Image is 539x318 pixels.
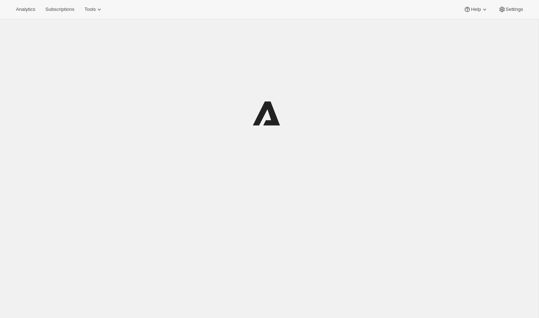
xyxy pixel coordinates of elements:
[494,4,527,14] button: Settings
[471,7,481,12] span: Help
[80,4,107,14] button: Tools
[84,7,96,12] span: Tools
[45,7,74,12] span: Subscriptions
[506,7,523,12] span: Settings
[41,4,79,14] button: Subscriptions
[459,4,492,14] button: Help
[16,7,35,12] span: Analytics
[12,4,39,14] button: Analytics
